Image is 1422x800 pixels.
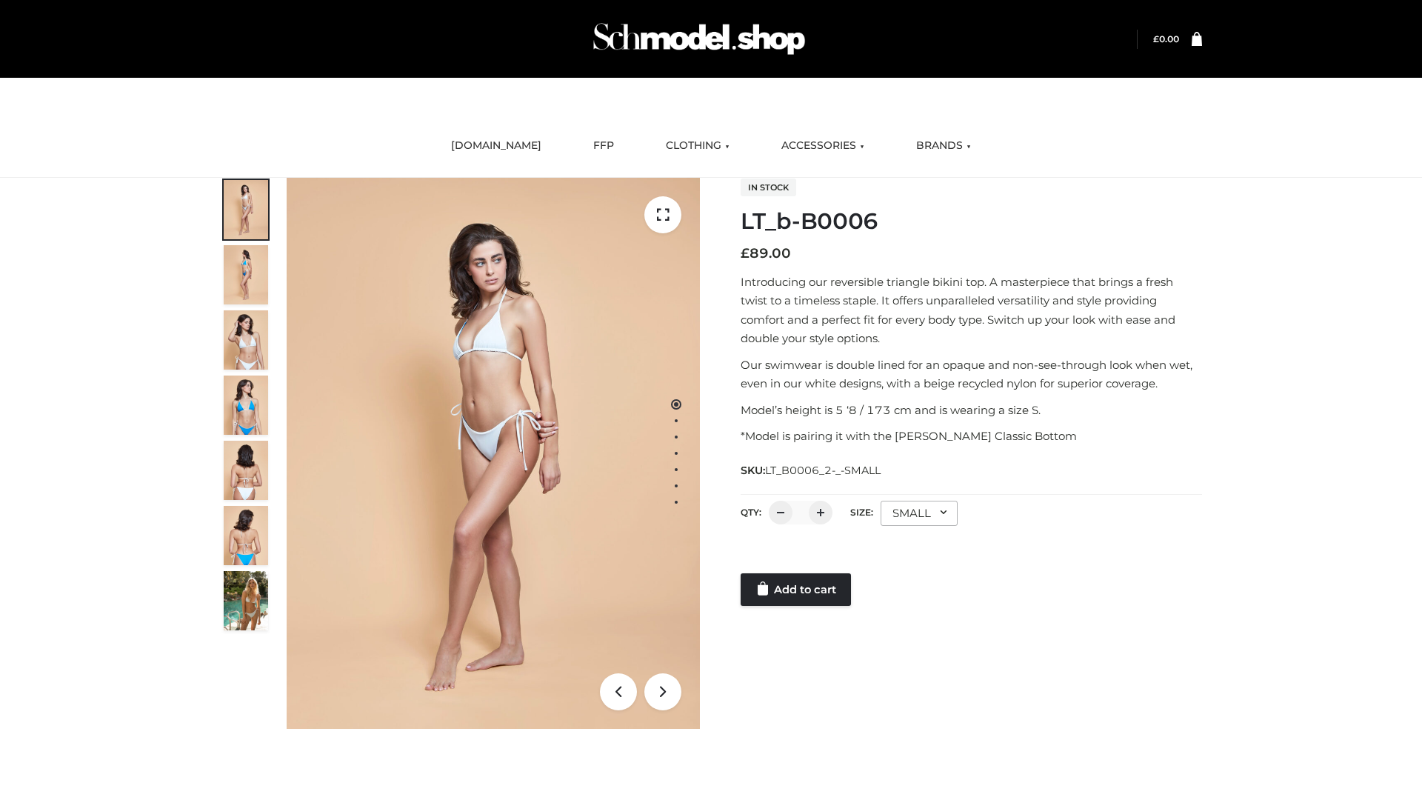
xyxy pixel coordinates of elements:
[741,245,750,261] span: £
[224,376,268,435] img: ArielClassicBikiniTop_CloudNine_AzureSky_OW114ECO_4-scaled.jpg
[741,573,851,606] a: Add to cart
[1153,33,1179,44] a: £0.00
[224,245,268,304] img: ArielClassicBikiniTop_CloudNine_AzureSky_OW114ECO_2-scaled.jpg
[1153,33,1159,44] span: £
[588,10,810,68] img: Schmodel Admin 964
[1153,33,1179,44] bdi: 0.00
[440,130,553,162] a: [DOMAIN_NAME]
[770,130,875,162] a: ACCESSORIES
[224,441,268,500] img: ArielClassicBikiniTop_CloudNine_AzureSky_OW114ECO_7-scaled.jpg
[224,180,268,239] img: ArielClassicBikiniTop_CloudNine_AzureSky_OW114ECO_1-scaled.jpg
[655,130,741,162] a: CLOTHING
[741,273,1202,348] p: Introducing our reversible triangle bikini top. A masterpiece that brings a fresh twist to a time...
[741,356,1202,393] p: Our swimwear is double lined for an opaque and non-see-through look when wet, even in our white d...
[741,461,882,479] span: SKU:
[224,571,268,630] img: Arieltop_CloudNine_AzureSky2.jpg
[850,507,873,518] label: Size:
[741,401,1202,420] p: Model’s height is 5 ‘8 / 173 cm and is wearing a size S.
[765,464,881,477] span: LT_B0006_2-_-SMALL
[741,427,1202,446] p: *Model is pairing it with the [PERSON_NAME] Classic Bottom
[287,178,700,729] img: ArielClassicBikiniTop_CloudNine_AzureSky_OW114ECO_1
[224,506,268,565] img: ArielClassicBikiniTop_CloudNine_AzureSky_OW114ECO_8-scaled.jpg
[741,208,1202,235] h1: LT_b-B0006
[741,507,761,518] label: QTY:
[224,310,268,370] img: ArielClassicBikiniTop_CloudNine_AzureSky_OW114ECO_3-scaled.jpg
[741,179,796,196] span: In stock
[905,130,982,162] a: BRANDS
[582,130,625,162] a: FFP
[741,245,791,261] bdi: 89.00
[881,501,958,526] div: SMALL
